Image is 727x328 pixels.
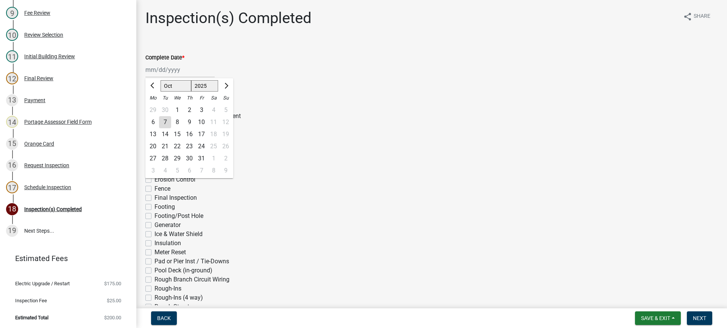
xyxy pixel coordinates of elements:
label: Rough-Ins (4 way) [154,293,203,302]
span: Estimated Total [15,315,48,320]
div: Review Selection [24,32,63,37]
div: 6 [147,116,159,128]
div: 5 [171,165,183,177]
div: 13 [6,94,18,106]
div: 6 [183,165,195,177]
select: Select month [161,80,191,92]
div: Su [220,92,232,104]
div: 14 [159,128,171,140]
div: Monday, October 27, 2025 [147,152,159,165]
div: Final Review [24,76,53,81]
div: Friday, October 31, 2025 [195,152,207,165]
div: 18 [6,203,18,215]
label: Footing [154,202,175,211]
div: Wednesday, October 29, 2025 [171,152,183,165]
div: Th [183,92,195,104]
div: Tuesday, October 28, 2025 [159,152,171,165]
div: 31 [195,152,207,165]
div: Thursday, October 2, 2025 [183,104,195,116]
div: Portage Assessor Field Form [24,119,92,124]
div: 17 [195,128,207,140]
div: 1 [171,104,183,116]
div: Schedule Inspection [24,185,71,190]
div: 7 [195,165,207,177]
div: 15 [6,138,18,150]
span: Inspection Fee [15,298,47,303]
div: Wednesday, October 8, 2025 [171,116,183,128]
div: We [171,92,183,104]
i: share [683,12,692,21]
div: 21 [159,140,171,152]
div: Monday, October 6, 2025 [147,116,159,128]
button: Previous month [148,80,158,92]
div: Fee Review [24,10,50,16]
div: Payment [24,98,45,103]
button: Next [687,311,712,325]
label: Rough Structure [154,302,198,311]
button: Next month [221,80,230,92]
label: Pool Deck (in-ground) [154,266,212,275]
label: Pad or Pier Inst / Tie-Downs [154,257,229,266]
label: Final Inspection [154,193,197,202]
div: 30 [159,104,171,116]
div: 11 [6,50,18,62]
div: 22 [171,140,183,152]
label: Rough Branch Circuit Wiring [154,275,229,284]
label: Meter Reset [154,248,186,257]
label: Erosion Control [154,175,195,184]
div: 7 [159,116,171,128]
label: Complete Date [145,55,184,61]
span: Back [157,315,171,321]
div: 17 [6,181,18,193]
span: Electric Upgrade / Restart [15,281,70,286]
div: Fr [195,92,207,104]
div: Wednesday, November 5, 2025 [171,165,183,177]
span: $25.00 [107,298,121,303]
div: Monday, October 13, 2025 [147,128,159,140]
div: 9 [6,7,18,19]
div: Wednesday, October 1, 2025 [171,104,183,116]
div: Thursday, November 6, 2025 [183,165,195,177]
div: 29 [147,104,159,116]
label: Fence [154,184,170,193]
div: Request Inspection [24,163,69,168]
div: 3 [195,104,207,116]
button: shareShare [677,9,716,24]
div: Monday, September 29, 2025 [147,104,159,116]
div: Friday, October 10, 2025 [195,116,207,128]
select: Select year [191,80,218,92]
div: 28 [159,152,171,165]
div: Thursday, October 30, 2025 [183,152,195,165]
div: Monday, November 3, 2025 [147,165,159,177]
label: Ice & Water Shield [154,230,203,239]
div: Friday, October 3, 2025 [195,104,207,116]
h1: Inspection(s) Completed [145,9,312,27]
div: Mo [147,92,159,104]
div: Tuesday, October 14, 2025 [159,128,171,140]
div: Thursday, October 9, 2025 [183,116,195,128]
div: Tuesday, October 7, 2025 [159,116,171,128]
div: 8 [171,116,183,128]
div: 30 [183,152,195,165]
div: Wednesday, October 22, 2025 [171,140,183,152]
div: 10 [195,116,207,128]
div: 14 [6,116,18,128]
input: mm/dd/yyyy [145,62,215,78]
div: 29 [171,152,183,165]
div: Tu [159,92,171,104]
div: 4 [159,165,171,177]
a: Estimated Fees [6,251,124,266]
div: 9 [183,116,195,128]
div: Initial Building Review [24,54,75,59]
div: 12 [6,72,18,84]
div: 20 [147,140,159,152]
div: 15 [171,128,183,140]
div: 23 [183,140,195,152]
div: Inspection(s) Completed [24,207,82,212]
div: 16 [183,128,195,140]
div: 13 [147,128,159,140]
div: 10 [6,29,18,41]
div: Orange Card [24,141,54,146]
div: Friday, October 17, 2025 [195,128,207,140]
div: 24 [195,140,207,152]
